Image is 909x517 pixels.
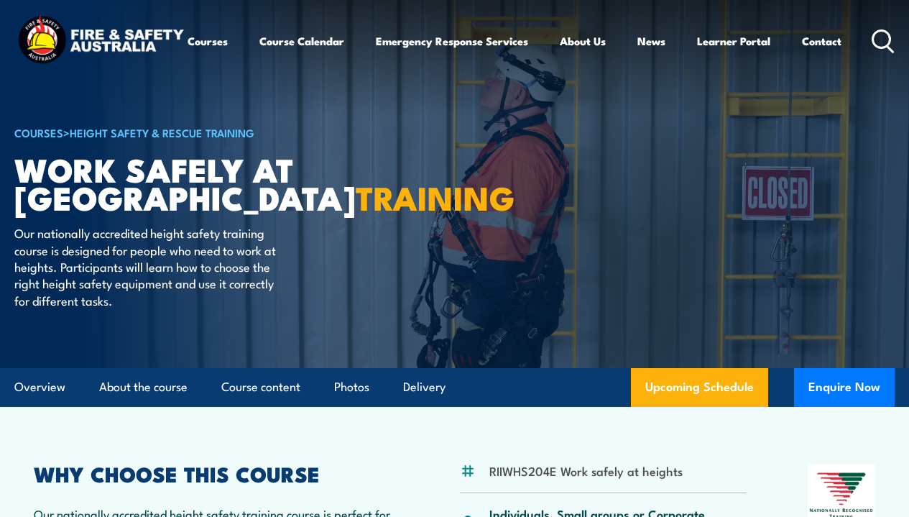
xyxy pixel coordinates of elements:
a: Upcoming Schedule [631,368,768,407]
h1: Work Safely at [GEOGRAPHIC_DATA] [14,155,369,211]
a: Emergency Response Services [376,24,528,58]
a: About Us [560,24,606,58]
h6: > [14,124,369,141]
a: Course content [221,368,300,406]
a: About the course [99,368,188,406]
a: News [637,24,665,58]
a: COURSES [14,124,63,140]
a: Courses [188,24,228,58]
li: RIIWHS204E Work safely at heights [489,462,683,479]
a: Photos [334,368,369,406]
h2: WHY CHOOSE THIS COURSE [34,464,399,482]
a: Contact [802,24,841,58]
p: Our nationally accredited height safety training course is designed for people who need to work a... [14,224,277,308]
a: Delivery [403,368,446,406]
a: Course Calendar [259,24,344,58]
strong: TRAINING [356,172,515,221]
a: Learner Portal [697,24,770,58]
button: Enquire Now [794,368,895,407]
a: Height Safety & Rescue Training [70,124,254,140]
a: Overview [14,368,65,406]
